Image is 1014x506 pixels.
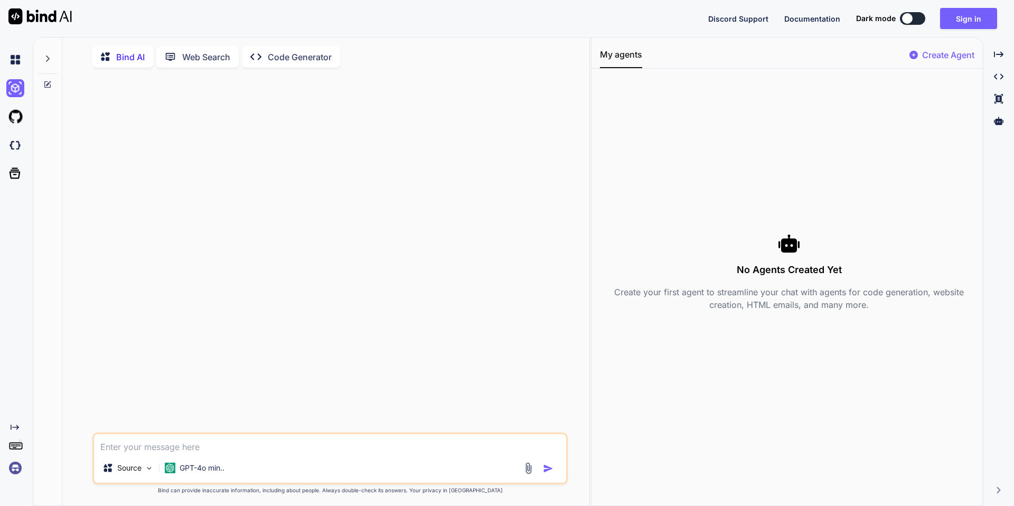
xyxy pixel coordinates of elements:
[8,8,72,24] img: Bind AI
[600,263,979,277] h3: No Agents Created Yet
[268,51,332,63] p: Code Generator
[6,459,24,477] img: signin
[784,14,840,23] span: Documentation
[6,79,24,97] img: ai-studio
[116,51,145,63] p: Bind AI
[180,463,224,473] p: GPT-4o min..
[6,51,24,69] img: chat
[6,108,24,126] img: githubLight
[165,463,175,473] img: GPT-4o mini
[6,136,24,154] img: darkCloudIdeIcon
[522,462,534,474] img: attachment
[856,13,896,24] span: Dark mode
[784,13,840,24] button: Documentation
[182,51,230,63] p: Web Search
[708,13,768,24] button: Discord Support
[92,486,568,494] p: Bind can provide inaccurate information, including about people. Always double-check its answers....
[922,49,974,61] p: Create Agent
[940,8,997,29] button: Sign in
[708,14,768,23] span: Discord Support
[600,48,642,68] button: My agents
[145,464,154,473] img: Pick Models
[543,463,553,474] img: icon
[117,463,142,473] p: Source
[600,286,979,311] p: Create your first agent to streamline your chat with agents for code generation, website creation...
